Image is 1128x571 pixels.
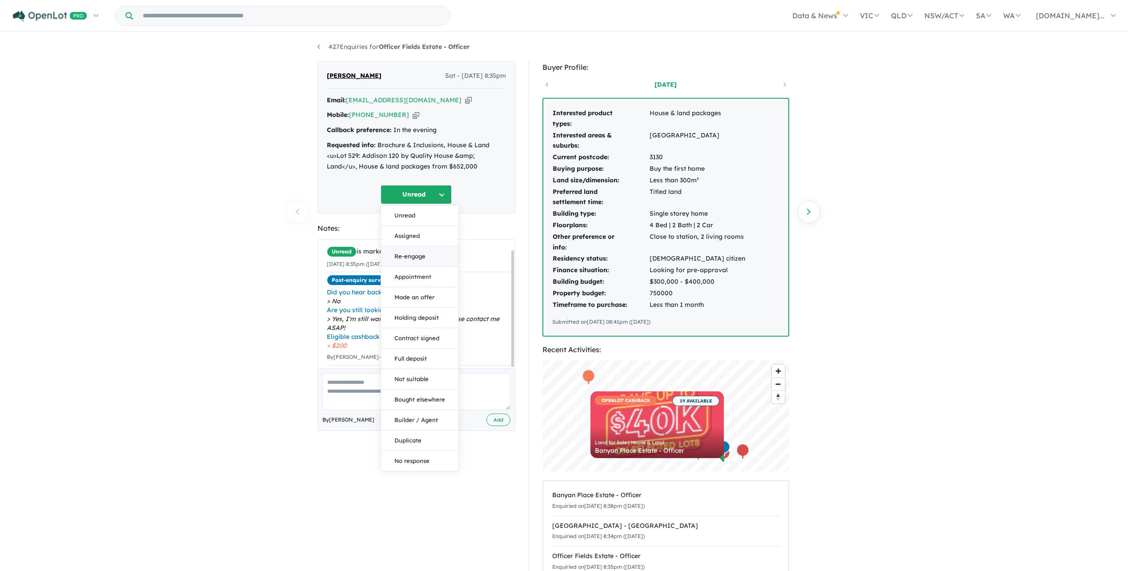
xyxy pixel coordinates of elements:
button: Re-engage [381,246,458,267]
button: Copy [413,110,419,120]
div: Officer Fields Estate - Officer [552,551,779,562]
td: Floorplans: [552,220,649,231]
small: Enquiried on [DATE] 8:34pm ([DATE]) [552,533,645,539]
td: Interested product types: [552,108,649,130]
button: Contract signed [381,328,458,349]
a: [GEOGRAPHIC_DATA] - [GEOGRAPHIC_DATA]Enquiried on[DATE] 8:34pm ([DATE]) [552,516,779,547]
div: Recent Activities: [542,344,789,356]
td: 3130 [649,152,746,163]
button: Made an offer [381,287,458,308]
div: Notes: [317,222,515,234]
a: [EMAIL_ADDRESS][DOMAIN_NAME] [346,96,462,104]
td: Property budget: [552,288,649,299]
span: 19 AVAILABLE [672,396,719,406]
td: Building budget: [552,276,649,288]
span: Sat - [DATE] 8:35pm [445,71,506,81]
button: Not suitable [381,369,458,390]
button: Builder / Agent [381,410,458,430]
button: Duplicate [381,430,458,451]
strong: Requested info: [327,141,376,149]
td: [GEOGRAPHIC_DATA] [649,130,746,152]
span: By [PERSON_NAME] [322,415,374,424]
td: Buying purpose: [552,163,649,175]
div: Map marker [736,443,749,460]
nav: breadcrumb [317,42,811,52]
span: [PERSON_NAME] [327,71,381,81]
div: Land for Sale | House & Land [595,440,719,445]
td: Other preference or info: [552,231,649,253]
strong: Callback preference: [327,126,392,134]
span: $200 [327,341,513,350]
input: Try estate name, suburb, builder or developer [135,6,448,25]
button: Copy [465,96,472,105]
td: Residency status: [552,253,649,265]
button: Assigned [381,226,458,246]
small: [DATE] 8:35pm ([DATE]) [327,261,387,267]
td: Less than 300m² [649,175,746,186]
td: Finance situation: [552,265,649,276]
strong: Email: [327,96,346,104]
a: 427Enquiries forOfficer Fields Estate - Officer [317,43,470,51]
canvas: Map [542,360,789,471]
div: Buyer Profile: [542,61,789,73]
span: Did you hear back from the agent? [327,288,513,297]
button: No response [381,451,458,471]
a: OPENLOT CASHBACK 19 AVAILABLE Land for Sale | House & Land Banyan Place Estate - Officer [590,391,724,458]
button: Add [486,414,510,426]
td: 4 Bed | 2 Bath | 2 Car [649,220,746,231]
strong: Officer Fields Estate - Officer [379,43,470,51]
span: No [327,297,513,306]
span: OPENLOT CASHBACK [595,396,657,405]
td: [DEMOGRAPHIC_DATA] citizen [649,253,746,265]
button: Unread [381,185,452,204]
td: Single storey home [649,208,746,220]
td: Preferred land settlement time: [552,186,649,209]
span: Unread [327,246,357,257]
button: Appointment [381,267,458,287]
button: Zoom in [772,365,785,378]
span: Reset bearing to north [772,391,785,403]
a: [PHONE_NUMBER] [349,111,409,119]
td: Timeframe to purchase: [552,299,649,311]
small: Enquiried on [DATE] 8:35pm ([DATE]) [552,563,645,570]
div: Banyan Place Estate - Officer [595,447,719,454]
td: $300,000 - $400,000 [649,276,746,288]
span: [DOMAIN_NAME]... [1036,11,1104,20]
td: Close to station, 2 living rooms [649,231,746,253]
button: Zoom out [772,378,785,390]
span: Post-enquiry survey [327,275,392,285]
td: Looking for pre-approval [649,265,746,276]
td: Land size/dimension: [552,175,649,186]
div: In the evening [327,125,506,136]
div: is marked. [327,246,513,257]
small: By [PERSON_NAME] - [DATE] 7:26pm ([DATE]) [327,354,442,360]
div: [GEOGRAPHIC_DATA] - [GEOGRAPHIC_DATA] [552,521,779,531]
td: Current postcode: [552,152,649,163]
td: Less than 1 month [649,299,746,311]
td: Building type: [552,208,649,220]
td: 750000 [649,288,746,299]
button: Bought elsewhere [381,390,458,410]
td: Buy the first home [649,163,746,175]
div: Map marker [582,369,595,386]
a: [DATE] [628,80,703,89]
button: Holding deposit [381,308,458,328]
td: House & land packages [649,108,746,130]
div: Banyan Place Estate - Officer [552,490,779,501]
button: Unread [381,205,458,226]
td: Interested areas & suburbs: [552,130,649,152]
a: Banyan Place Estate - OfficerEnquiried on[DATE] 8:38pm ([DATE]) [552,486,779,516]
span: Yes, I'm still waiting for information. Please contact me ASAP! [327,314,513,332]
td: Titled land [649,186,746,209]
div: Map marker [717,440,730,457]
button: Full deposit [381,349,458,369]
div: Submitted on [DATE] 08:41pm ([DATE]) [552,318,779,326]
div: Unread [381,205,459,471]
i: Eligible cashback offer: [327,333,398,341]
div: Brochure & Inclusions, House & Land <u>Lot 529: Addison 120 by Quality House &amp; Land</u>, Hous... [327,140,506,172]
span: Are you still looking? [327,306,513,314]
small: Enquiried on [DATE] 8:38pm ([DATE]) [552,503,645,509]
strong: Mobile: [327,111,349,119]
